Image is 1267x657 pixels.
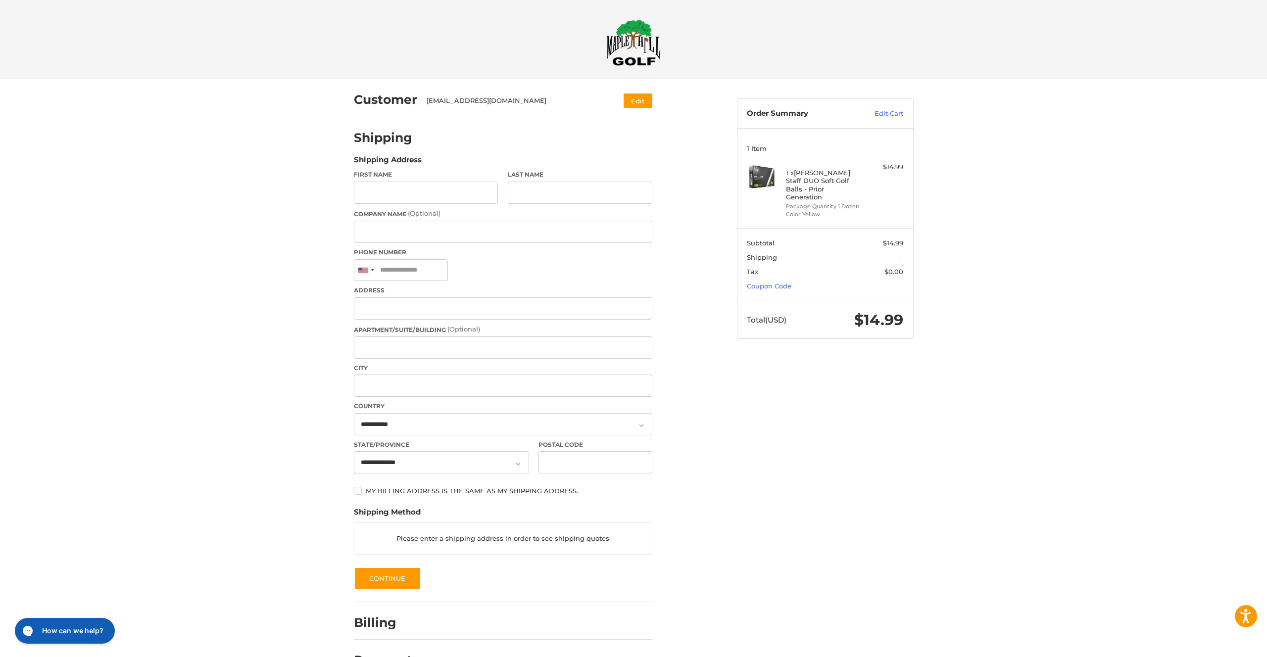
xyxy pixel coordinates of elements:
[354,567,421,590] button: Continue
[354,92,417,107] h2: Customer
[354,170,498,179] label: First Name
[354,440,529,449] label: State/Province
[606,19,661,66] img: Maple Hill Golf
[786,169,862,201] h4: 1 x [PERSON_NAME] Staff DUO Soft Golf Balls - Prior Generation
[853,109,903,119] a: Edit Cart
[786,202,862,211] li: Package Quantity 1 Dozen
[884,268,903,276] span: $0.00
[864,162,903,172] div: $14.99
[354,248,652,257] label: Phone Number
[624,94,652,108] button: Edit
[427,96,604,106] div: [EMAIL_ADDRESS][DOMAIN_NAME]
[508,170,652,179] label: Last Name
[354,364,652,373] label: City
[747,144,903,152] h3: 1 Item
[354,260,377,281] div: United States: +1
[747,282,791,290] a: Coupon Code
[747,253,777,261] span: Shipping
[354,615,412,630] h2: Billing
[10,614,118,647] iframe: Gorgias live chat messenger
[898,253,903,261] span: --
[854,311,903,329] span: $14.99
[354,130,412,145] h2: Shipping
[354,487,652,495] label: My billing address is the same as my shipping address.
[354,402,652,411] label: Country
[354,507,421,522] legend: Shipping Method
[354,325,652,334] label: Apartment/Suite/Building
[354,209,652,219] label: Company Name
[786,210,862,219] li: Color Yellow
[408,209,440,217] small: (Optional)
[354,154,422,170] legend: Shipping Address
[883,239,903,247] span: $14.99
[747,109,853,119] h3: Order Summary
[447,325,480,333] small: (Optional)
[747,239,775,247] span: Subtotal
[538,440,652,449] label: Postal Code
[747,315,786,325] span: Total (USD)
[354,286,652,295] label: Address
[354,529,652,548] p: Please enter a shipping address in order to see shipping quotes
[747,268,758,276] span: Tax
